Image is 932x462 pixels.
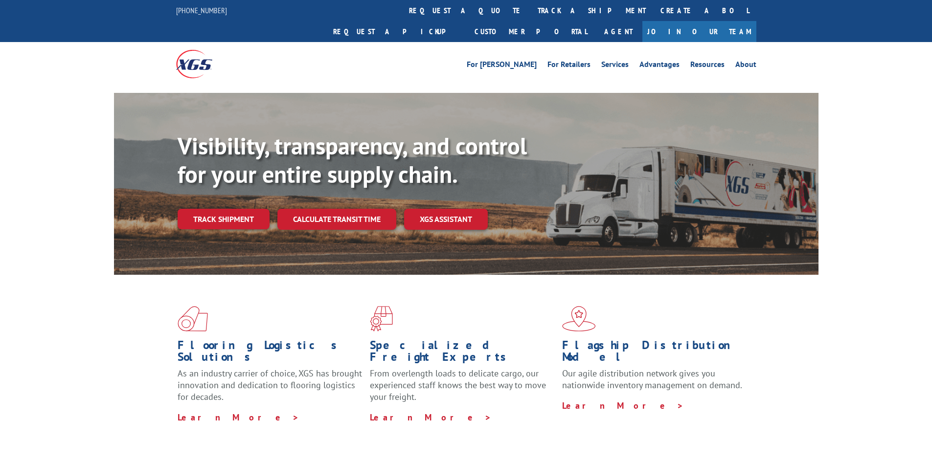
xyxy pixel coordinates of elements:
a: For Retailers [547,61,591,71]
a: Track shipment [178,209,270,229]
img: xgs-icon-flagship-distribution-model-red [562,306,596,331]
a: Customer Portal [467,21,594,42]
p: From overlength loads to delicate cargo, our experienced staff knows the best way to move your fr... [370,368,555,411]
a: Learn More > [178,412,299,423]
a: Learn More > [562,400,684,411]
a: [PHONE_NUMBER] [176,5,227,15]
a: Join Our Team [642,21,756,42]
h1: Specialized Freight Experts [370,339,555,368]
span: As an industry carrier of choice, XGS has brought innovation and dedication to flooring logistics... [178,368,362,402]
a: Resources [690,61,725,71]
h1: Flagship Distribution Model [562,339,747,368]
img: xgs-icon-focused-on-flooring-red [370,306,393,331]
h1: Flooring Logistics Solutions [178,339,363,368]
a: Calculate transit time [277,209,396,230]
a: Services [601,61,629,71]
a: Request a pickup [326,21,467,42]
a: About [735,61,756,71]
a: Learn More > [370,412,492,423]
a: XGS ASSISTANT [404,209,488,230]
span: Our agile distribution network gives you nationwide inventory management on demand. [562,368,742,391]
a: Advantages [639,61,680,71]
b: Visibility, transparency, and control for your entire supply chain. [178,131,527,189]
a: Agent [594,21,642,42]
a: For [PERSON_NAME] [467,61,537,71]
img: xgs-icon-total-supply-chain-intelligence-red [178,306,208,331]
